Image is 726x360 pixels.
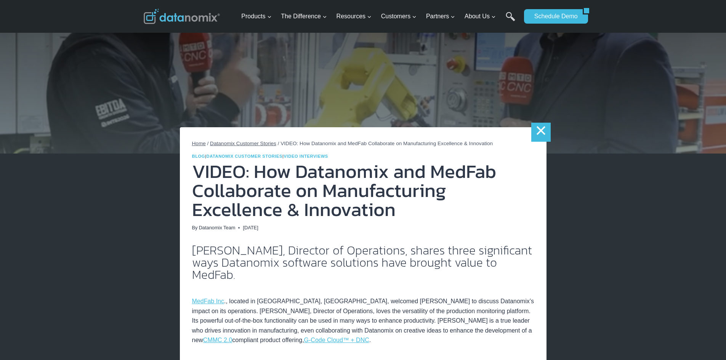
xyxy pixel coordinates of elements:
[280,141,493,146] span: VIDEO: How Datanomix and MedFab Collaborate on Manufacturing Excellence & Innovation
[192,224,198,232] span: By
[192,154,205,158] a: Blog
[192,154,328,158] span: | |
[243,224,258,232] time: [DATE]
[199,225,236,230] a: Datanomix Team
[281,11,327,21] span: The Difference
[144,9,220,24] img: Datanomix
[284,154,328,158] a: Video Interviews
[426,11,455,21] span: Partners
[238,4,520,29] nav: Primary Navigation
[531,123,550,142] a: ×
[192,139,534,148] nav: Breadcrumbs
[524,9,583,24] a: Schedule Demo
[337,11,372,21] span: Resources
[241,11,271,21] span: Products
[192,141,206,146] a: Home
[192,244,534,281] h2: [PERSON_NAME], Director of Operations, shares three significant ways Datanomix software solutions...
[207,154,283,158] a: Datanomix Customer Stories
[278,141,279,146] span: /
[192,287,534,346] p: ., located in [GEOGRAPHIC_DATA], [GEOGRAPHIC_DATA], welcomed [PERSON_NAME] to discuss Datanomix’s...
[192,162,534,219] h1: VIDEO: How Datanomix and MedFab Collaborate on Manufacturing Excellence & Innovation
[207,141,209,146] span: /
[381,11,417,21] span: Customers
[465,11,496,21] span: About Us
[210,141,276,146] a: Datanomix Customer Stories
[506,12,515,29] a: Search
